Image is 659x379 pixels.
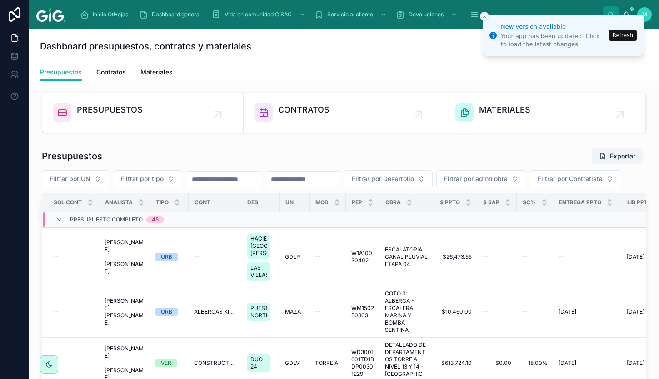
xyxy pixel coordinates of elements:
span: TORRE A [315,359,338,367]
a: Devoluciones [393,6,462,23]
button: Select Button [344,170,433,187]
span: Dashboard general [152,11,201,18]
h1: Dashboard presupuestos, contratos y materiales [40,40,251,53]
a: -- [559,253,616,261]
span: Contratos [96,68,126,77]
div: 45 [152,216,159,223]
span: -- [53,308,59,315]
span: Filtrar por Desarrollo [352,174,414,183]
a: -- [53,253,94,261]
img: App logo [36,7,65,22]
span: DUO 24 [250,356,267,370]
span: -- [315,253,320,261]
a: [PERSON_NAME] [PERSON_NAME] [105,297,145,326]
div: URB [161,253,172,261]
a: WM150250303 [351,305,374,319]
span: MOD [315,199,329,206]
a: GDLV [285,359,304,367]
a: $26,473.55 [439,253,472,261]
span: Vida en comunidad CISAC [225,11,292,18]
span: MAZA [285,308,301,315]
a: VER [155,359,183,367]
span: Materiales [140,68,173,77]
a: TORRE A [315,359,340,367]
span: TIPO [156,199,169,206]
a: Inicio OtHojas [77,6,135,23]
span: SOL CONT [54,199,82,206]
a: MATERIALES [444,93,646,133]
span: WD3001601TD1BDP00301229 [351,349,374,378]
a: $613,724.10 [439,359,472,367]
span: PRESUPUESTOS [77,103,143,116]
a: PRESUPUESTOS [42,93,244,133]
div: URB [161,308,172,316]
button: Select Button [530,170,621,187]
a: -- [53,308,94,315]
span: Filtrar por Contratista [538,174,603,183]
button: Select Button [436,170,526,187]
span: OBRA [385,199,401,206]
a: [DATE] [559,359,616,367]
a: -- [53,359,94,367]
a: W1A10030402 [351,250,374,264]
a: Contratos [96,64,126,82]
span: -- [194,253,200,261]
a: 18.00% [522,359,548,367]
span: PUESTA NORTE [250,305,267,319]
a: PUESTA NORTE [247,301,274,323]
span: [DATE] [627,359,644,367]
a: Servicio al cliente [312,6,391,23]
span: [DATE] [559,359,576,367]
a: -- [522,253,548,261]
span: [PERSON_NAME] [PERSON_NAME] [105,239,145,275]
span: GDLV [285,359,300,367]
a: Presupuestos [40,64,82,81]
span: -- [483,308,488,315]
span: HACIENDA [GEOGRAPHIC_DATA][PERSON_NAME] [250,235,267,257]
span: LAS VILLAS [250,264,267,279]
a: URB [155,253,183,261]
button: Refresh [609,30,637,41]
div: New version available [501,22,606,31]
a: -- [483,253,511,261]
span: Cont [195,199,210,206]
a: -- [194,253,236,261]
span: GDLP [285,253,300,261]
a: URB [155,308,183,316]
a: GDLP [285,253,304,261]
button: Select Button [42,170,109,187]
button: Close toast [480,12,489,21]
span: -- [315,308,320,315]
span: Analista [105,199,133,206]
span: -- [522,308,528,315]
a: HACIENDA [GEOGRAPHIC_DATA][PERSON_NAME]LAS VILLAS [247,231,274,282]
button: Select Button [113,170,182,187]
a: -- [315,308,340,315]
div: Your app has been updated. Click to load the latest changes [501,32,606,49]
span: -- [483,253,488,261]
a: Dashboard general [136,6,207,23]
span: Presupuestos [40,68,82,77]
a: -- [483,308,511,315]
span: -- [559,253,564,261]
span: ENTREGA PPTO [559,199,601,206]
a: COTO 3: ALBERCA - ESCALERA MARINA Y BOMBA SENTINA [385,290,429,334]
span: PEP [352,199,362,206]
span: Filtrar por tipo [120,174,164,183]
span: $ SAP [483,199,499,206]
a: [DATE] [559,308,616,315]
a: MAZA [285,308,304,315]
span: UN [285,199,294,206]
a: CONSTRUCTORA ORSAN 2300001845 [194,359,236,367]
span: M [642,11,647,18]
a: $10,460.00 [439,308,472,315]
span: [DATE] [627,308,644,315]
